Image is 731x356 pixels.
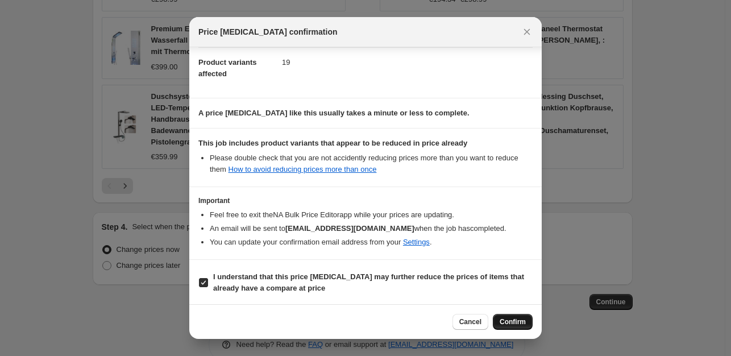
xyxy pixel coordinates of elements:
li: Feel free to exit the NA Bulk Price Editor app while your prices are updating. [210,209,533,221]
b: [EMAIL_ADDRESS][DOMAIN_NAME] [285,224,414,233]
a: How to avoid reducing prices more than once [229,165,377,173]
span: Confirm [500,317,526,326]
h3: Important [198,196,533,205]
span: Product variants affected [198,58,257,78]
button: Cancel [452,314,488,330]
button: Confirm [493,314,533,330]
b: This job includes product variants that appear to be reduced in price already [198,139,467,147]
b: I understand that this price [MEDICAL_DATA] may further reduce the prices of items that already h... [213,272,524,292]
dd: 19 [282,47,533,77]
li: You can update your confirmation email address from your . [210,237,533,248]
span: Price [MEDICAL_DATA] confirmation [198,26,338,38]
button: Close [519,24,535,40]
a: Settings [403,238,430,246]
li: An email will be sent to when the job has completed . [210,223,533,234]
b: A price [MEDICAL_DATA] like this usually takes a minute or less to complete. [198,109,470,117]
li: Please double check that you are not accidently reducing prices more than you want to reduce them [210,152,533,175]
span: Cancel [459,317,481,326]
